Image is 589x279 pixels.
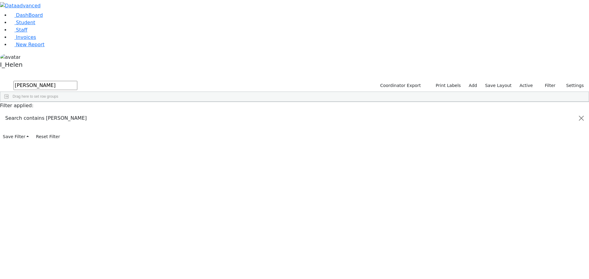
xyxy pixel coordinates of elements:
span: Student [16,20,35,25]
button: Coordinator Export [376,81,424,90]
a: Student [10,20,35,25]
span: Drag here to set row groups [13,94,58,99]
button: Print Labels [429,81,464,90]
button: Reset Filter [33,132,63,141]
span: Invoices [16,34,36,40]
button: Save Layout [482,81,514,90]
span: Staff [16,27,27,33]
a: Staff [10,27,27,33]
span: New Report [16,42,44,47]
span: DashBoard [16,12,43,18]
button: Settings [558,81,587,90]
a: New Report [10,42,44,47]
button: Filter [537,81,558,90]
input: Search [13,81,77,90]
button: Close [574,110,589,127]
a: DashBoard [10,12,43,18]
a: Add [466,81,480,90]
label: Active [517,81,536,90]
a: Invoices [10,34,36,40]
